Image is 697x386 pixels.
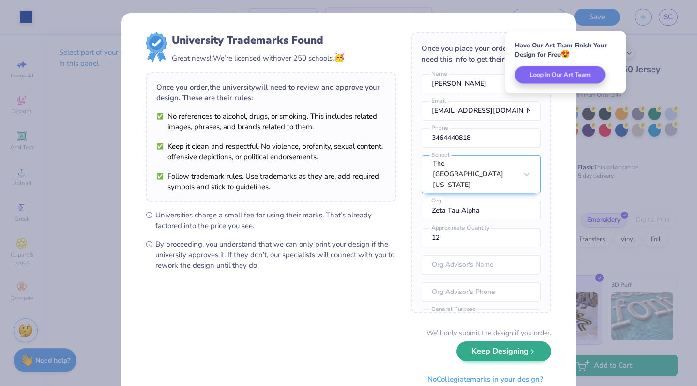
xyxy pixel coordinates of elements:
[156,111,386,132] li: No references to alcohol, drugs, or smoking. This includes related images, phrases, and brands re...
[156,141,386,162] li: Keep it clean and respectful. No violence, profanity, sexual content, offensive depictions, or po...
[422,201,541,220] input: Org
[433,158,517,190] div: The [GEOGRAPHIC_DATA][US_STATE]
[172,32,345,48] div: University Trademarks Found
[426,328,551,338] div: We’ll only submit the design if you order.
[422,74,541,93] input: Name
[422,228,541,247] input: Approximate Quantity
[156,171,386,192] li: Follow trademark rules. Use trademarks as they are, add required symbols and stick to guidelines.
[422,128,541,148] input: Phone
[334,52,345,63] span: 🥳
[456,341,551,361] button: Keep Designing
[156,82,386,103] div: Once you order, the university will need to review and approve your design. These are their rules:
[146,32,167,62] img: license-marks-badge.png
[422,43,541,64] div: Once you place your order, we’ll need this info to get their approval:
[155,210,396,231] span: Universities charge a small fee for using their marks. That’s already factored into the price you...
[515,41,617,59] div: Have Our Art Team Finish Your Design for Free
[561,49,570,60] span: 😍
[172,51,345,64] div: Great news! We’re licensed with over 250 schools.
[422,101,541,121] input: Email
[422,282,541,302] input: Org Advisor's Phone
[422,255,541,275] input: Org Advisor's Name
[515,66,606,84] button: Loop In Our Art Team
[155,239,396,271] span: By proceeding, you understand that we can only print your design if the university approves it. I...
